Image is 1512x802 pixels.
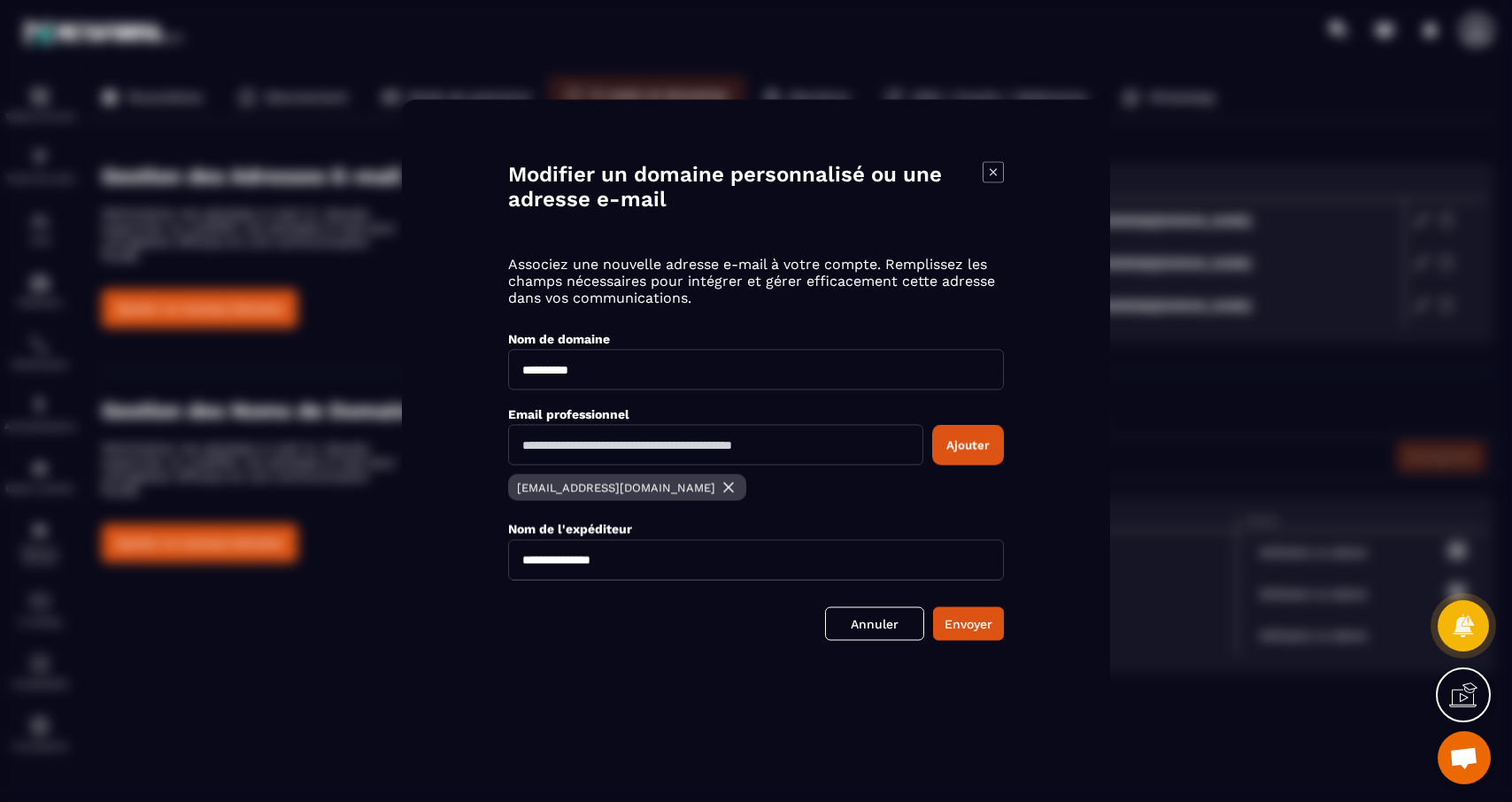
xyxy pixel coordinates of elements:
a: Ouvrir le chat [1438,731,1491,784]
p: Associez une nouvelle adresse e-mail à votre compte. Remplissez les champs nécessaires pour intég... [508,256,1004,306]
button: Ajouter [932,425,1004,466]
img: close [720,479,737,497]
button: Envoyer [933,607,1004,641]
h4: Modifier un domaine personnalisé ou une adresse e-mail [508,162,983,212]
a: Annuler [825,607,924,641]
label: Nom de domaine [508,332,610,346]
p: [EMAIL_ADDRESS][DOMAIN_NAME] [517,481,715,494]
label: Email professionnel [508,407,629,421]
label: Nom de l'expéditeur [508,522,632,536]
